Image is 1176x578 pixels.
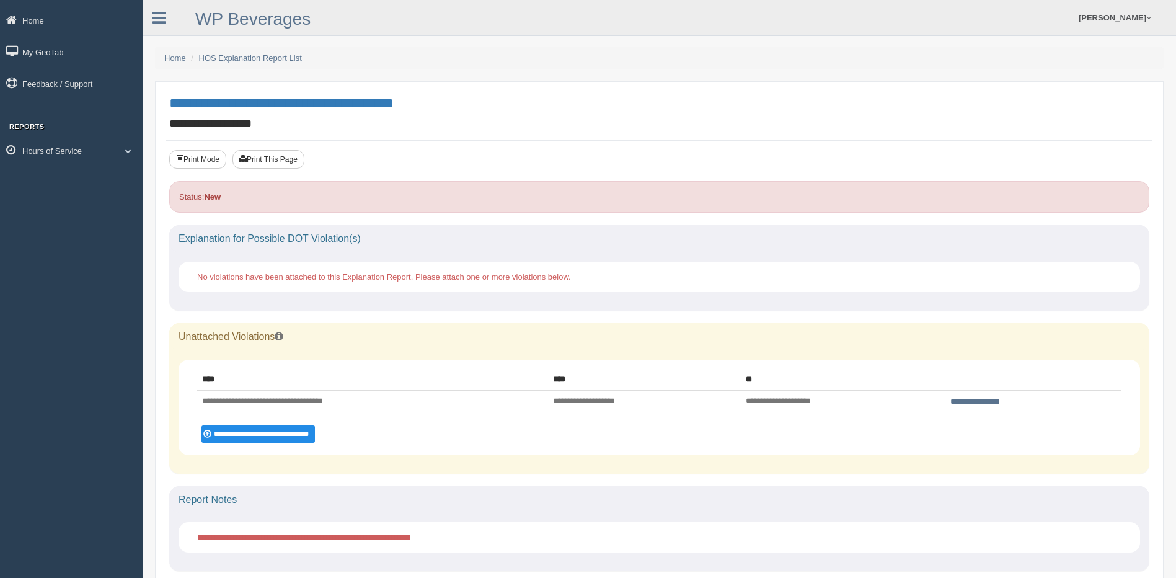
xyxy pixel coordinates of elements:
[197,272,571,282] span: No violations have been attached to this Explanation Report. Please attach one or more violations...
[169,150,226,169] button: Print Mode
[169,323,1149,350] div: Unattached Violations
[169,486,1149,514] div: Report Notes
[199,53,302,63] a: HOS Explanation Report List
[204,192,221,202] strong: New
[232,150,304,169] button: Print This Page
[169,225,1149,252] div: Explanation for Possible DOT Violation(s)
[169,181,1149,213] div: Status:
[195,9,311,29] a: WP Beverages
[164,53,186,63] a: Home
